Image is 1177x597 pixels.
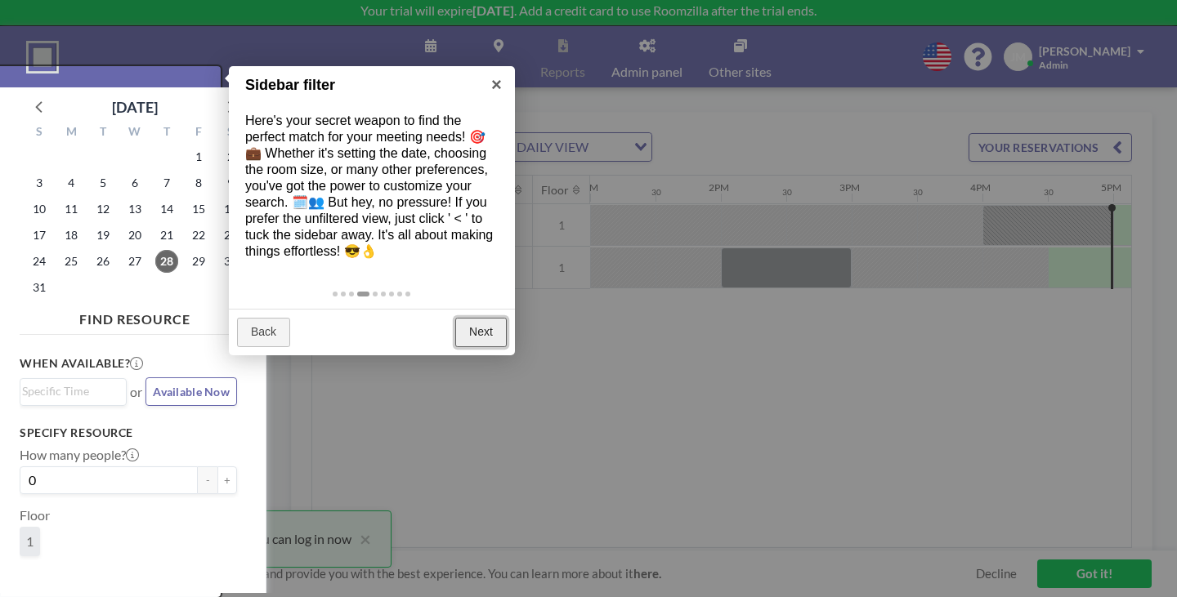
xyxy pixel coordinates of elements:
[217,466,237,494] button: +
[455,318,507,347] a: Next
[245,74,473,96] h1: Sidebar filter
[237,318,290,347] a: Back
[478,66,515,103] a: ×
[229,96,515,276] div: Here's your secret weapon to find the perfect match for your meeting needs! 🎯💼 Whether it's setti...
